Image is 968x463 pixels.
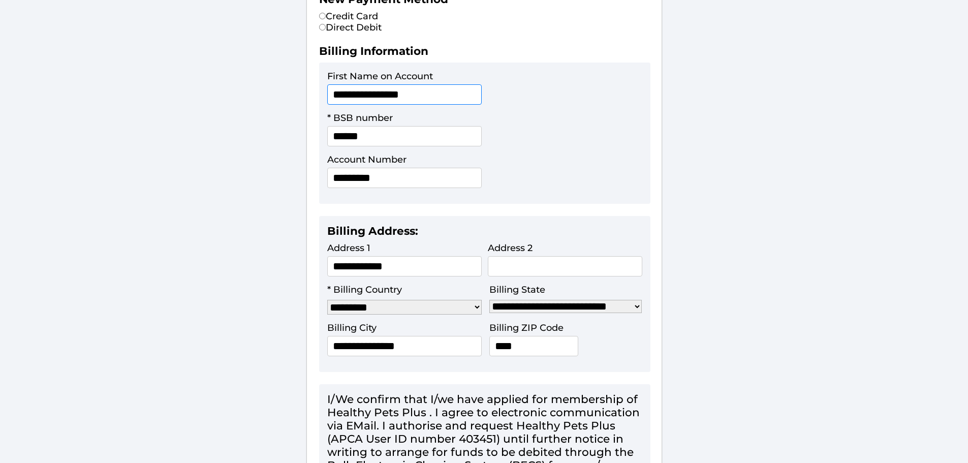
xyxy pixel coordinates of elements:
label: Direct Debit [319,22,382,33]
label: * BSB number [327,112,393,124]
label: Address 1 [327,242,370,254]
input: Credit Card [319,13,326,19]
label: Account Number [327,154,407,165]
label: * Billing Country [327,284,402,295]
h2: Billing Address: [327,224,642,242]
label: Billing City [327,322,377,333]
label: Address 2 [488,242,533,254]
label: Billing State [489,284,545,295]
label: Credit Card [319,11,378,22]
h2: Billing Information [319,44,649,63]
label: Billing ZIP Code [489,322,564,333]
input: Direct Debit [319,24,326,30]
label: First Name on Account [327,71,433,82]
